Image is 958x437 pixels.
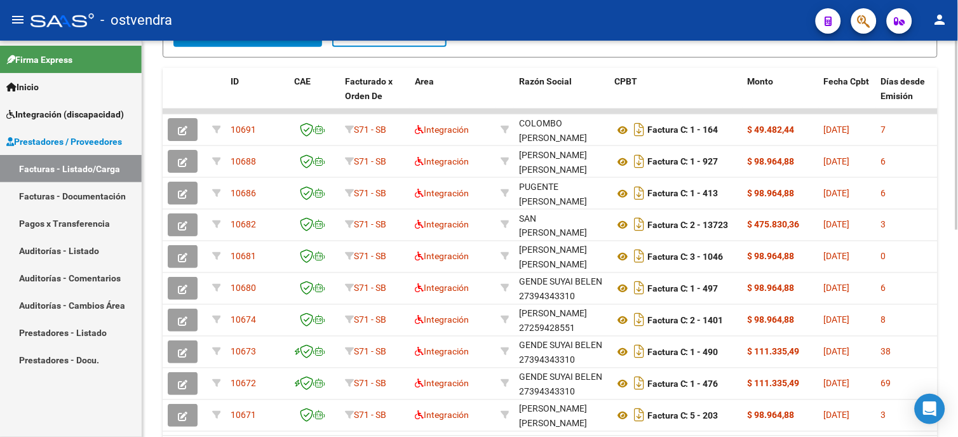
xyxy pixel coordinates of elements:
[6,80,39,94] span: Inicio
[915,394,945,424] div: Open Intercom Messenger
[824,379,850,389] span: [DATE]
[415,315,469,325] span: Integración
[881,188,886,198] span: 6
[824,347,850,357] span: [DATE]
[415,283,469,293] span: Integración
[415,124,469,135] span: Integración
[748,188,795,198] strong: $ 98.964,88
[519,116,604,145] div: COLOMBO [PERSON_NAME]
[631,342,647,362] i: Descargar documento
[824,252,850,262] span: [DATE]
[410,68,496,124] datatable-header-cell: Area
[881,76,926,101] span: Días desde Emisión
[748,76,774,86] span: Monto
[519,148,604,177] div: [PERSON_NAME] [PERSON_NAME]
[354,347,386,357] span: S71 - SB
[519,339,604,365] div: 27394343310
[231,156,256,166] span: 10688
[881,283,886,293] span: 6
[824,315,850,325] span: [DATE]
[354,315,386,325] span: S71 - SB
[519,76,572,86] span: Razón Social
[631,215,647,235] i: Descargar documento
[631,246,647,267] i: Descargar documento
[354,379,386,389] span: S71 - SB
[354,156,386,166] span: S71 - SB
[748,252,795,262] strong: $ 98.964,88
[519,148,604,175] div: 27395582157
[824,220,850,230] span: [DATE]
[824,410,850,420] span: [DATE]
[354,283,386,293] span: S71 - SB
[10,12,25,27] mat-icon: menu
[415,156,469,166] span: Integración
[231,188,256,198] span: 10686
[519,116,604,143] div: 27338341240
[231,379,256,389] span: 10672
[824,76,870,86] span: Fecha Cpbt
[231,283,256,293] span: 10680
[340,68,410,124] datatable-header-cell: Facturado x Orden De
[631,119,647,140] i: Descargar documento
[519,180,604,209] div: PUGENTE [PERSON_NAME]
[231,252,256,262] span: 10681
[881,379,891,389] span: 69
[881,315,886,325] span: 8
[294,76,311,86] span: CAE
[354,410,386,420] span: S71 - SB
[345,76,393,101] span: Facturado x Orden De
[614,76,637,86] span: CPBT
[519,180,604,206] div: 27395166277
[748,379,800,389] strong: $ 111.335,49
[631,405,647,426] i: Descargar documento
[514,68,609,124] datatable-header-cell: Razón Social
[881,347,891,357] span: 38
[354,124,386,135] span: S71 - SB
[881,156,886,166] span: 6
[647,220,729,231] strong: Factura C: 2 - 13723
[881,124,886,135] span: 7
[519,370,604,397] div: 27394343310
[6,53,72,67] span: Firma Express
[824,283,850,293] span: [DATE]
[100,6,172,34] span: - ostvendra
[748,410,795,420] strong: $ 98.964,88
[647,316,724,326] strong: Factura C: 2 - 1401
[415,379,469,389] span: Integración
[631,373,647,394] i: Descargar documento
[824,188,850,198] span: [DATE]
[415,220,469,230] span: Integración
[748,315,795,325] strong: $ 98.964,88
[519,307,587,321] div: [PERSON_NAME]
[647,157,718,167] strong: Factura C: 1 - 927
[519,243,604,272] div: [PERSON_NAME] [PERSON_NAME]
[631,278,647,299] i: Descargar documento
[631,151,647,171] i: Descargar documento
[6,107,124,121] span: Integración (discapacidad)
[631,183,647,203] i: Descargar documento
[519,243,604,270] div: 27319160537
[231,76,239,86] span: ID
[876,68,933,124] datatable-header-cell: Días desde Emisión
[881,410,886,420] span: 3
[289,68,340,124] datatable-header-cell: CAE
[415,76,434,86] span: Area
[647,284,718,294] strong: Factura C: 1 - 497
[231,347,256,357] span: 10673
[824,124,850,135] span: [DATE]
[647,189,718,199] strong: Factura C: 1 - 413
[748,124,795,135] strong: $ 49.482,44
[519,307,604,333] div: 27259428551
[519,339,602,353] div: GENDE SUYAI BELEN
[519,275,602,290] div: GENDE SUYAI BELEN
[647,252,724,262] strong: Factura C: 3 - 1046
[609,68,743,124] datatable-header-cell: CPBT
[519,402,604,431] div: [PERSON_NAME] [PERSON_NAME]
[647,379,718,389] strong: Factura C: 1 - 476
[881,252,886,262] span: 0
[354,188,386,198] span: S71 - SB
[631,310,647,330] i: Descargar documento
[748,347,800,357] strong: $ 111.335,49
[748,220,800,230] strong: $ 475.830,36
[819,68,876,124] datatable-header-cell: Fecha Cpbt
